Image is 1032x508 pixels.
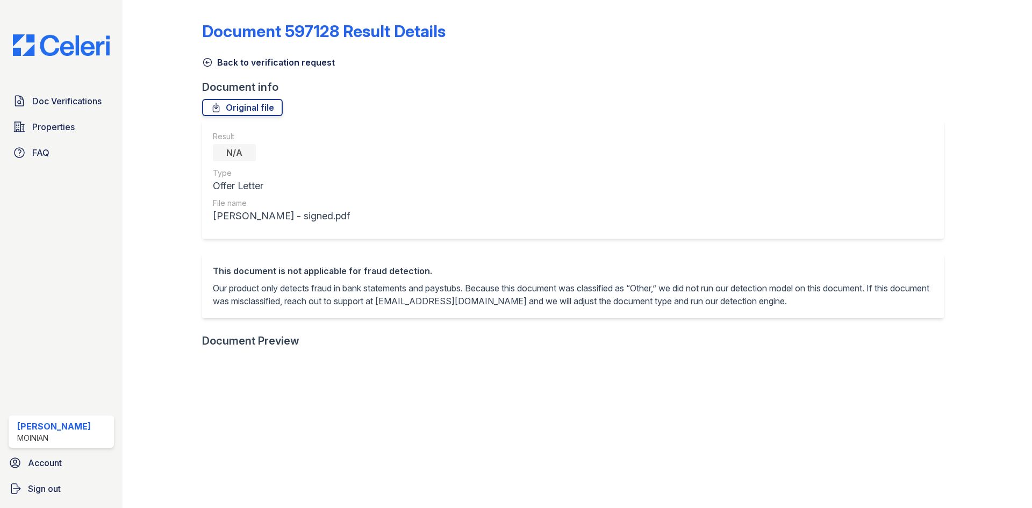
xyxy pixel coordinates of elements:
a: Original file [202,99,283,116]
div: File name [213,198,350,209]
div: Document info [202,80,952,95]
span: Account [28,456,62,469]
img: CE_Logo_Blue-a8612792a0a2168367f1c8372b55b34899dd931a85d93a1a3d3e32e68fde9ad4.png [4,34,118,56]
span: FAQ [32,146,49,159]
div: [PERSON_NAME] [17,420,91,433]
a: Doc Verifications [9,90,114,112]
a: Account [4,452,118,474]
span: Properties [32,120,75,133]
a: Properties [9,116,114,138]
div: Document Preview [202,333,299,348]
span: Sign out [28,482,61,495]
div: Offer Letter [213,178,350,194]
span: Doc Verifications [32,95,102,108]
a: FAQ [9,142,114,163]
iframe: chat widget [987,465,1021,497]
div: N/A [213,144,256,161]
a: Sign out [4,478,118,499]
p: Our product only detects fraud in bank statements and paystubs. Because this document was classif... [213,282,933,307]
a: Back to verification request [202,56,335,69]
div: Result [213,131,350,142]
div: Type [213,168,350,178]
a: Document 597128 Result Details [202,22,446,41]
div: This document is not applicable for fraud detection. [213,264,933,277]
div: Moinian [17,433,91,443]
div: [PERSON_NAME] - signed.pdf [213,209,350,224]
